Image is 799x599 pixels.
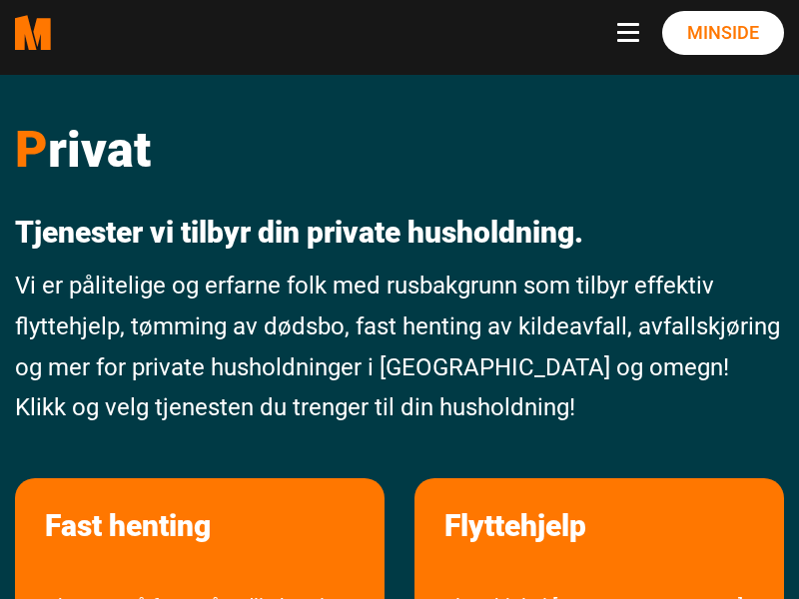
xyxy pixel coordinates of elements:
a: Minside [662,11,784,55]
p: Tjenester vi tilbyr din private husholdning. [15,215,784,251]
a: les mer om Fast henting [15,478,241,574]
p: Vi er pålitelige og erfarne folk med rusbakgrunn som tilbyr effektiv flyttehjelp, tømming av døds... [15,266,784,428]
button: Navbar toggle button [617,23,647,43]
span: P [15,121,48,179]
h1: rivat [15,120,784,180]
a: les mer om Flyttehjelp [414,478,616,574]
